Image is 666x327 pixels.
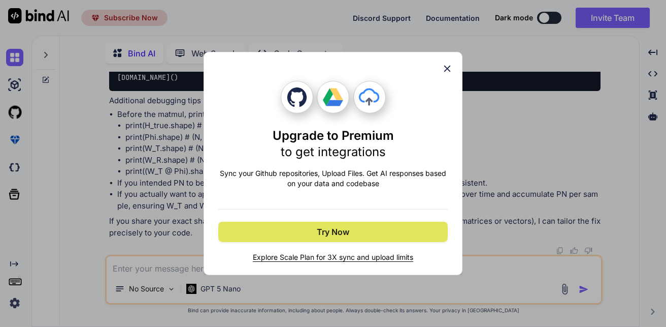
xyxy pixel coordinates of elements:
h1: Upgrade to Premium [273,128,394,160]
p: Sync your Github repositories, Upload Files. Get AI responses based on your data and codebase [218,168,448,189]
span: Explore Scale Plan for 3X sync and upload limits [218,252,448,262]
span: Try Now [317,226,349,238]
span: to get integrations [281,144,386,159]
button: Try Now [218,222,448,242]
